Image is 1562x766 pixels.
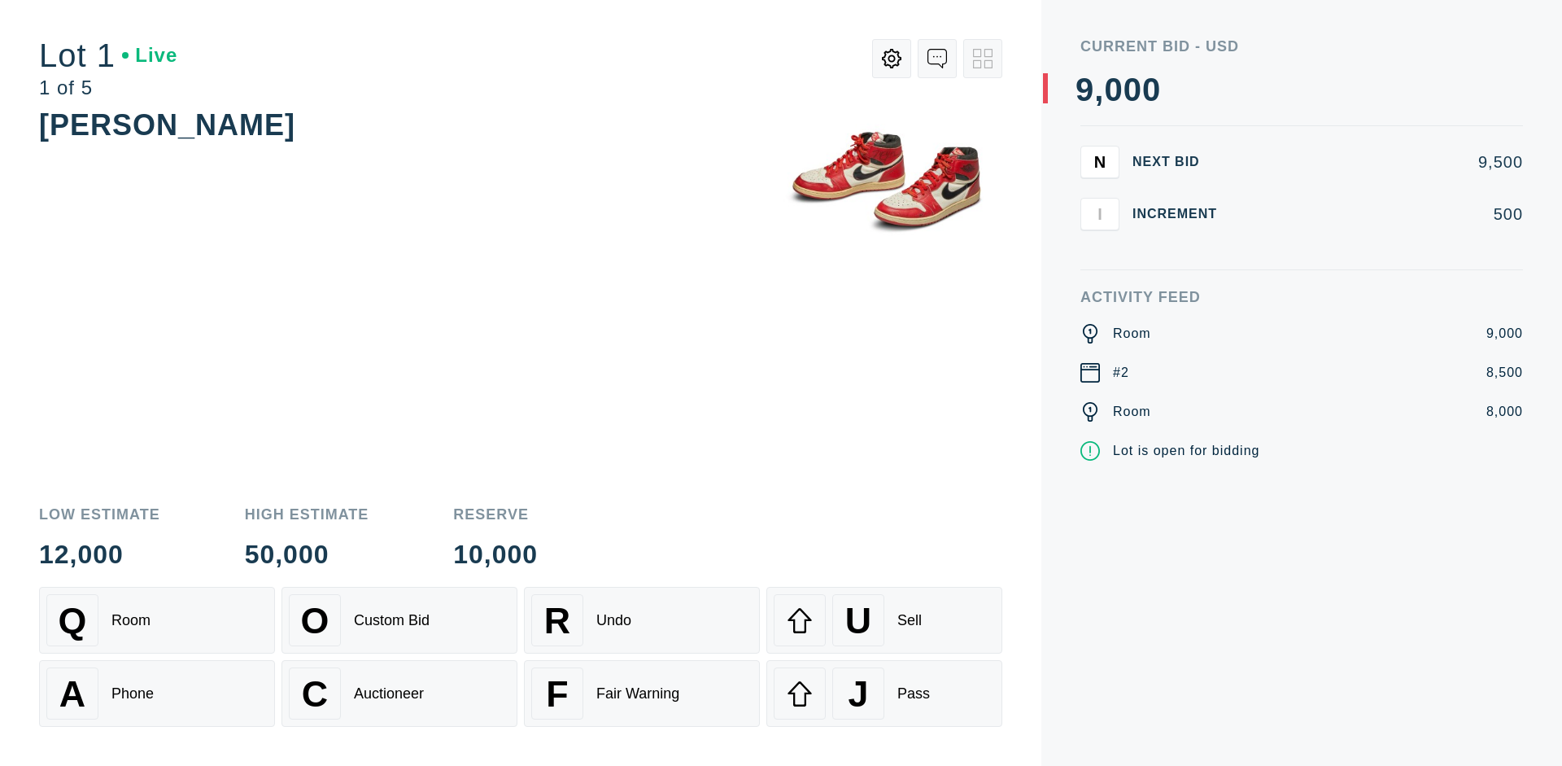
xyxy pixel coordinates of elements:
button: USell [766,587,1002,654]
div: Low Estimate [39,507,160,522]
div: Undo [596,612,631,629]
button: I [1080,198,1119,230]
div: 10,000 [453,541,538,567]
div: 1 of 5 [39,78,177,98]
div: Custom Bid [354,612,430,629]
div: Lot 1 [39,39,177,72]
span: C [302,673,328,715]
div: Fair Warning [596,685,679,703]
div: Current Bid - USD [1080,39,1523,54]
button: JPass [766,660,1002,727]
div: Lot is open for bidding [1113,441,1259,461]
span: Q [59,600,87,641]
span: O [301,600,329,641]
div: 0 [1104,73,1123,106]
div: Pass [897,685,930,703]
div: , [1094,73,1104,399]
div: 8,000 [1486,402,1523,422]
span: J [848,673,868,715]
div: Room [1113,402,1151,422]
span: U [845,600,871,641]
div: Room [1113,324,1151,344]
span: F [546,673,568,715]
div: Reserve [453,507,538,522]
button: RUndo [524,587,760,654]
div: Next Bid [1132,155,1230,169]
div: 500 [1243,206,1523,222]
div: 9,000 [1486,324,1523,344]
div: Increment [1132,208,1230,221]
div: Auctioneer [354,685,424,703]
span: I [1097,204,1102,223]
span: A [59,673,85,715]
div: High Estimate [245,507,369,522]
button: N [1080,146,1119,178]
button: CAuctioneer [281,660,517,727]
div: 12,000 [39,541,160,567]
div: Sell [897,612,922,629]
button: FFair Warning [524,660,760,727]
div: 9,500 [1243,154,1523,170]
div: 9 [1076,73,1094,106]
div: [PERSON_NAME] [39,108,295,142]
div: Room [111,612,151,629]
span: N [1094,152,1106,171]
span: R [544,600,570,641]
div: Phone [111,685,154,703]
div: Activity Feed [1080,290,1523,304]
div: #2 [1113,363,1129,383]
div: 0 [1142,73,1161,106]
div: Live [122,46,177,65]
div: 0 [1124,73,1142,106]
div: 50,000 [245,541,369,567]
button: OCustom Bid [281,587,517,654]
button: APhone [39,660,275,727]
div: 8,500 [1486,363,1523,383]
button: QRoom [39,587,275,654]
